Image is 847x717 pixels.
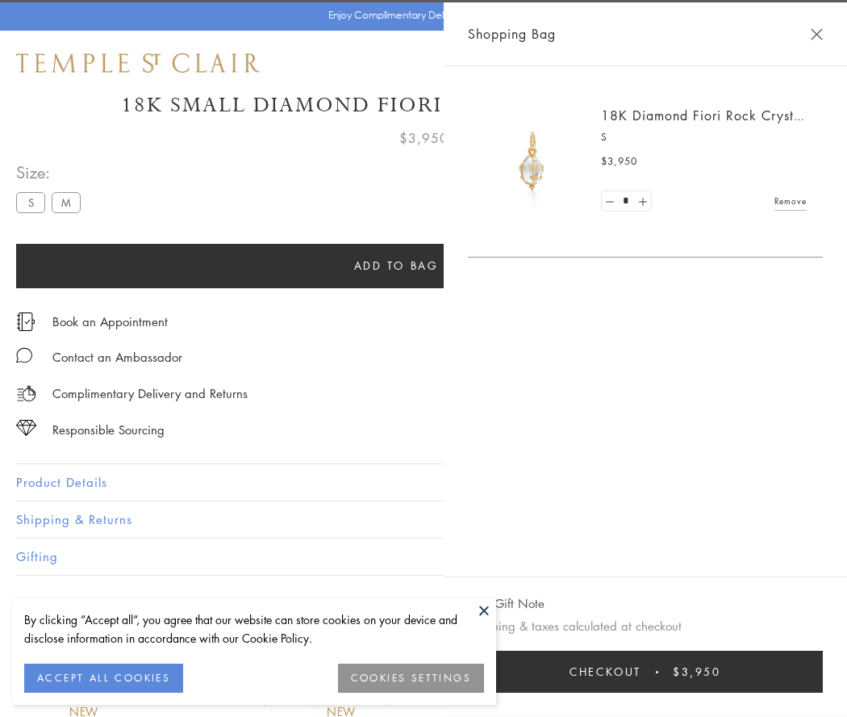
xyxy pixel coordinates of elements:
div: By clicking “Accept all”, you agree that our website can store cookies on your device and disclos... [24,610,484,648]
p: Enjoy Complimentary Delivery & Returns [328,7,511,23]
img: Temple St. Clair [16,53,260,73]
button: COOKIES SETTINGS [338,664,484,693]
p: Complimentary Delivery and Returns [52,384,248,404]
button: Close Shopping Bag [811,28,823,40]
label: S [16,192,45,212]
span: Size: [16,159,87,186]
button: Product Details [16,464,831,501]
img: P51889-E11FIORI [484,113,581,210]
span: $3,950 [601,153,637,170]
a: Set quantity to 0 [602,191,618,212]
img: MessageIcon-01_2.svg [16,347,32,363]
div: Responsible Sourcing [52,420,165,440]
span: $3,950 [399,128,449,149]
a: Set quantity to 2 [634,191,650,212]
img: icon_appointment.svg [16,312,35,331]
img: icon_delivery.svg [16,384,36,404]
div: Contact an Ambassador [52,347,182,367]
button: Checkout $3,950 [468,651,823,693]
p: S [601,129,807,145]
button: ACCEPT ALL COOKIES [24,664,183,693]
p: Shipping & taxes calculated at checkout [468,616,823,636]
span: Shopping Bag [468,23,556,44]
label: M [52,192,81,212]
a: Remove [774,192,807,210]
button: Shipping & Returns [16,501,831,538]
span: Add to bag [354,257,439,275]
span: Checkout [570,663,641,681]
button: Gifting [16,539,831,575]
button: Add Gift Note [468,593,544,614]
button: Add to bag [16,244,776,288]
img: icon_sourcing.svg [16,420,36,436]
h1: 18K Small Diamond Fiori Rock Crystal Amulet [16,91,831,119]
span: $3,950 [673,663,721,681]
a: Book an Appointment [52,312,168,330]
